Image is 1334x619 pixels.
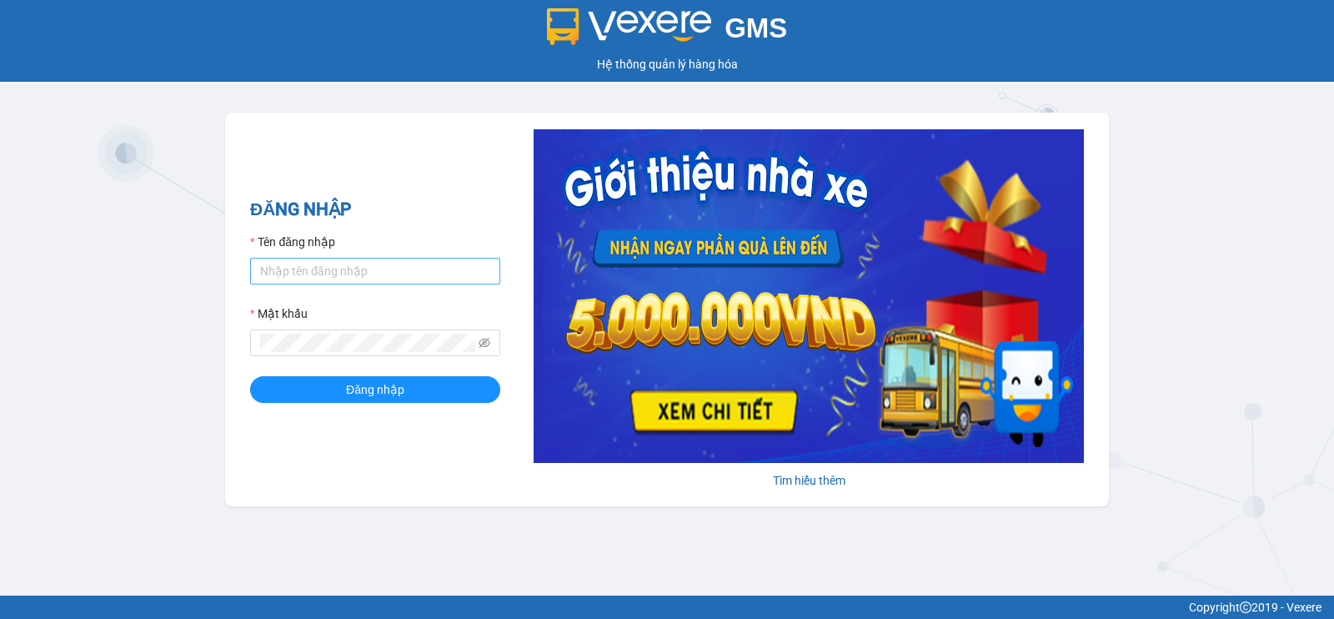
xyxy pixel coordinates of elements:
[479,337,490,349] span: eye-invisible
[250,304,308,323] label: Mật khẩu
[250,376,500,403] button: Đăng nhập
[1240,601,1251,613] span: copyright
[534,471,1084,490] div: Tìm hiểu thêm
[534,129,1084,463] img: banner-0
[13,598,1321,616] div: Copyright 2019 - Vexere
[4,55,1330,73] div: Hệ thống quản lý hàng hóa
[547,25,788,38] a: GMS
[346,380,404,399] span: Đăng nhập
[260,334,475,352] input: Mật khẩu
[250,196,500,224] h2: ĐĂNG NHẬP
[725,13,787,43] span: GMS
[547,8,712,45] img: logo 2
[250,258,500,284] input: Tên đăng nhập
[250,233,335,251] label: Tên đăng nhập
